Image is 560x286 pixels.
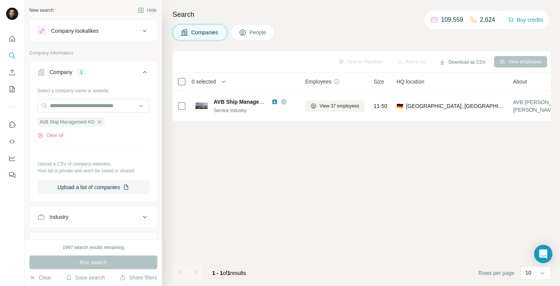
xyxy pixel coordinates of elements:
div: Service Industry [214,107,296,114]
button: Hide [133,5,162,16]
span: Companies [191,29,219,36]
p: 10 [525,269,531,276]
button: Use Surfe API [6,135,18,148]
img: LinkedIn logo [272,99,278,105]
span: People [250,29,267,36]
span: Employees [305,78,331,85]
button: Company1 [30,63,157,84]
span: 1 [227,270,230,276]
button: Quick start [6,32,18,46]
button: Clear all [37,132,63,139]
button: Enrich CSV [6,66,18,79]
span: View 37 employees [320,103,359,109]
div: Select a company name or website [37,84,149,94]
span: About [513,78,527,85]
button: Dashboard [6,151,18,165]
button: My lists [6,82,18,96]
span: AVB Ship Management KG [40,119,95,125]
span: HQ location [397,78,424,85]
span: 1 - 1 [212,270,223,276]
p: Company information [29,50,157,56]
span: [GEOGRAPHIC_DATA], [GEOGRAPHIC_DATA] [406,102,504,110]
button: Download as CSV [434,56,491,68]
div: New search [29,7,53,14]
span: of [223,270,227,276]
button: Save search [66,274,105,281]
span: 11-50 [374,102,387,110]
p: 2,624 [480,15,495,24]
button: Buy credits [508,14,543,25]
button: Company lookalikes [30,22,157,40]
span: Size [374,78,384,85]
h4: Search [173,9,551,20]
p: Your list is private and won't be saved or shared. [37,167,149,174]
div: Company lookalikes [51,27,99,35]
button: HQ location [30,234,157,252]
div: Industry [50,213,69,221]
button: View 37 employees [305,100,365,112]
button: Use Surfe on LinkedIn [6,118,18,132]
span: Rows per page [478,269,514,277]
button: Feedback [6,168,18,182]
p: 109,559 [441,15,463,24]
img: Avatar [6,8,18,20]
div: 1997 search results remaining [63,244,124,251]
div: 1 [77,69,86,76]
span: 🇩🇪 [397,102,403,110]
span: AVB Ship Management KG [214,99,281,105]
div: Company [50,68,72,76]
div: Open Intercom Messenger [534,245,552,263]
button: Upload a list of companies [37,180,149,194]
p: Upload a CSV of company websites. [37,161,149,167]
button: Share filters [120,274,157,281]
button: Clear [29,274,51,281]
span: results [212,270,246,276]
button: Industry [30,208,157,226]
button: Search [6,49,18,63]
span: 0 selected [192,78,216,85]
img: Logo of AVB Ship Management KG [195,103,208,109]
